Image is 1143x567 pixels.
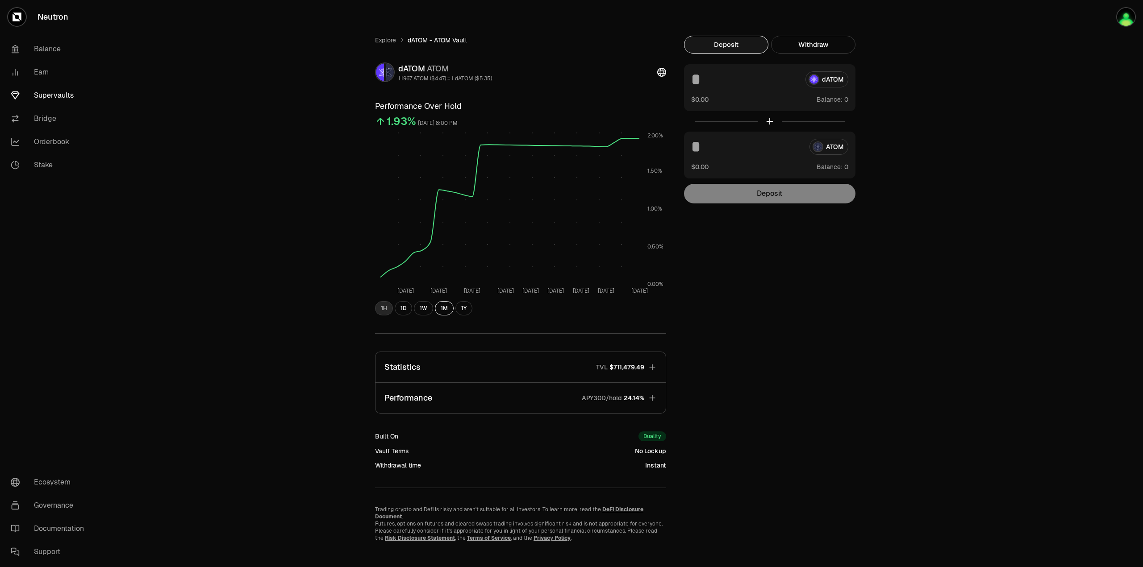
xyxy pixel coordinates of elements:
[534,534,571,542] a: Privacy Policy
[455,301,472,315] button: 1Y
[375,301,393,315] button: 1H
[647,205,662,212] tspan: 1.00%
[1117,8,1135,26] img: Neutron
[375,506,666,520] p: Trading crypto and Defi is risky and aren't suitable for all investors. To learn more, read the .
[645,461,666,470] div: Instant
[4,153,96,177] a: Stake
[4,517,96,540] a: Documentation
[497,287,514,294] tspan: [DATE]
[386,63,394,81] img: ATOM Logo
[684,36,768,54] button: Deposit
[398,75,492,82] div: 1.1967 ATOM ($4.47) = 1 dATOM ($5.35)
[4,61,96,84] a: Earn
[384,392,432,404] p: Performance
[414,301,433,315] button: 1W
[573,287,589,294] tspan: [DATE]
[408,36,467,45] span: dATOM - ATOM Vault
[375,520,666,542] p: Futures, options on futures and cleared swaps trading involves significant risk and is not approp...
[647,281,663,288] tspan: 0.00%
[817,162,843,171] span: Balance:
[375,100,666,112] h3: Performance Over Hold
[624,393,644,402] span: 24.14%
[375,506,643,520] a: DeFi Disclosure Document
[384,361,421,373] p: Statistics
[375,383,666,413] button: PerformanceAPY30D/hold24.14%
[691,162,709,171] button: $0.00
[395,301,412,315] button: 1D
[4,494,96,517] a: Governance
[430,287,447,294] tspan: [DATE]
[427,63,449,74] span: ATOM
[398,62,492,75] div: dATOM
[4,84,96,107] a: Supervaults
[375,461,421,470] div: Withdrawal time
[771,36,855,54] button: Withdraw
[582,393,622,402] p: APY30D/hold
[631,287,648,294] tspan: [DATE]
[635,447,666,455] div: No Lockup
[375,36,666,45] nav: breadcrumb
[647,167,662,174] tspan: 1.50%
[609,363,644,372] span: $711,479.49
[418,118,458,128] div: [DATE] 8:00 PM
[375,432,398,441] div: Built On
[375,447,409,455] div: Vault Terms
[647,243,663,250] tspan: 0.50%
[4,107,96,130] a: Bridge
[522,287,539,294] tspan: [DATE]
[435,301,454,315] button: 1M
[464,287,480,294] tspan: [DATE]
[375,352,666,382] button: StatisticsTVL$711,479.49
[385,534,455,542] a: Risk Disclosure Statement
[596,363,608,372] p: TVL
[376,63,384,81] img: dATOM Logo
[4,471,96,494] a: Ecosystem
[387,114,416,128] div: 1.93%
[647,132,663,139] tspan: 2.00%
[638,431,666,441] div: Duality
[4,130,96,153] a: Orderbook
[4,37,96,61] a: Balance
[817,95,843,104] span: Balance:
[691,95,709,104] button: $0.00
[467,534,511,542] a: Terms of Service
[598,287,614,294] tspan: [DATE]
[397,287,414,294] tspan: [DATE]
[4,540,96,563] a: Support
[375,36,396,45] a: Explore
[547,287,564,294] tspan: [DATE]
